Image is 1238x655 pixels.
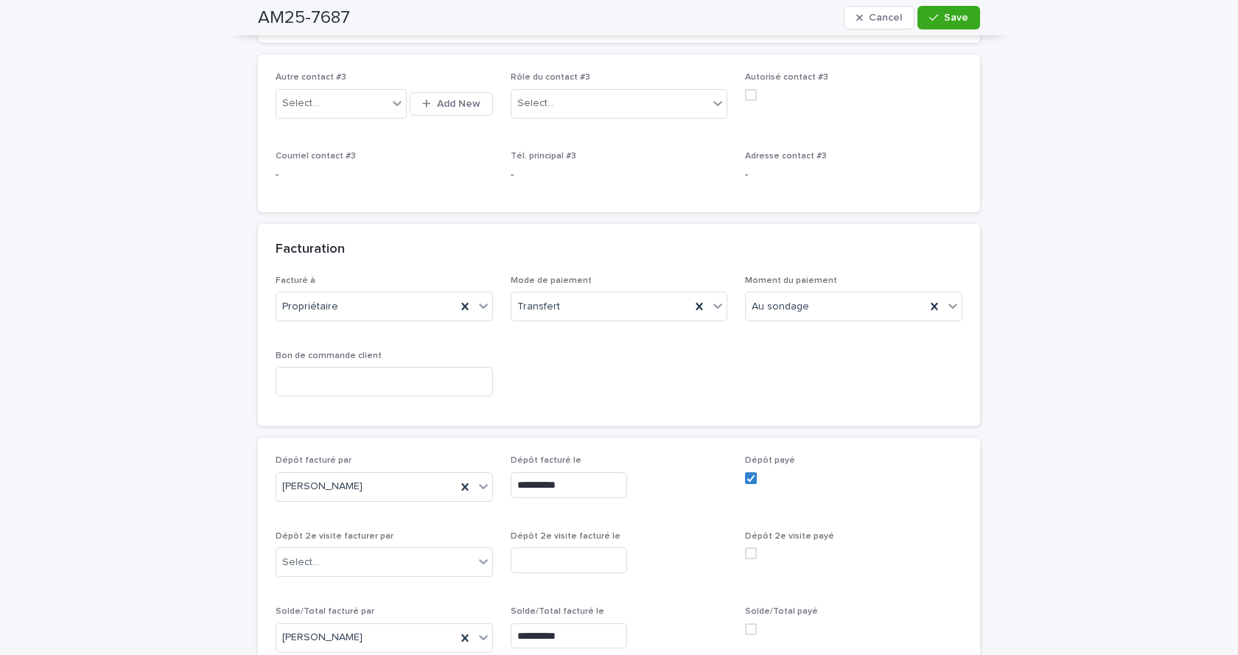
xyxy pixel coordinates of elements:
[410,92,492,116] button: Add New
[745,152,827,161] span: Adresse contact #3
[282,555,319,570] div: Select...
[282,479,363,494] span: [PERSON_NAME]
[745,456,795,465] span: Dépôt payé
[869,13,902,23] span: Cancel
[917,6,980,29] button: Save
[844,6,914,29] button: Cancel
[745,276,837,285] span: Moment du paiement
[276,242,345,258] h2: Facturation
[276,532,394,541] span: Dépôt 2e visite facturer par
[511,73,590,82] span: Rôle du contact #3
[511,532,620,541] span: Dépôt 2e visite facturé le
[276,351,382,360] span: Bon de commande client
[282,630,363,645] span: [PERSON_NAME]
[511,607,604,616] span: Solde/Total facturé le
[282,299,338,315] span: Propriétaire
[276,73,346,82] span: Autre contact #3
[437,99,480,109] span: Add New
[752,299,809,315] span: Au sondage
[944,13,968,23] span: Save
[745,607,818,616] span: Solde/Total payé
[511,152,576,161] span: Tél. principal #3
[276,607,374,616] span: Solde/Total facturé par
[745,167,962,183] p: -
[517,96,554,111] div: Select...
[276,167,493,183] p: -
[745,532,834,541] span: Dépôt 2e visite payé
[511,167,728,183] p: -
[276,276,315,285] span: Facturé à
[517,299,560,315] span: Transfert
[276,456,352,465] span: Dépôt facturé par
[282,96,319,111] div: Select...
[511,276,592,285] span: Mode de paiement
[745,73,828,82] span: Autorisé contact #3
[511,456,581,465] span: Dépôt facturé le
[258,7,350,29] h2: AM25-7687
[276,152,356,161] span: Courriel contact #3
